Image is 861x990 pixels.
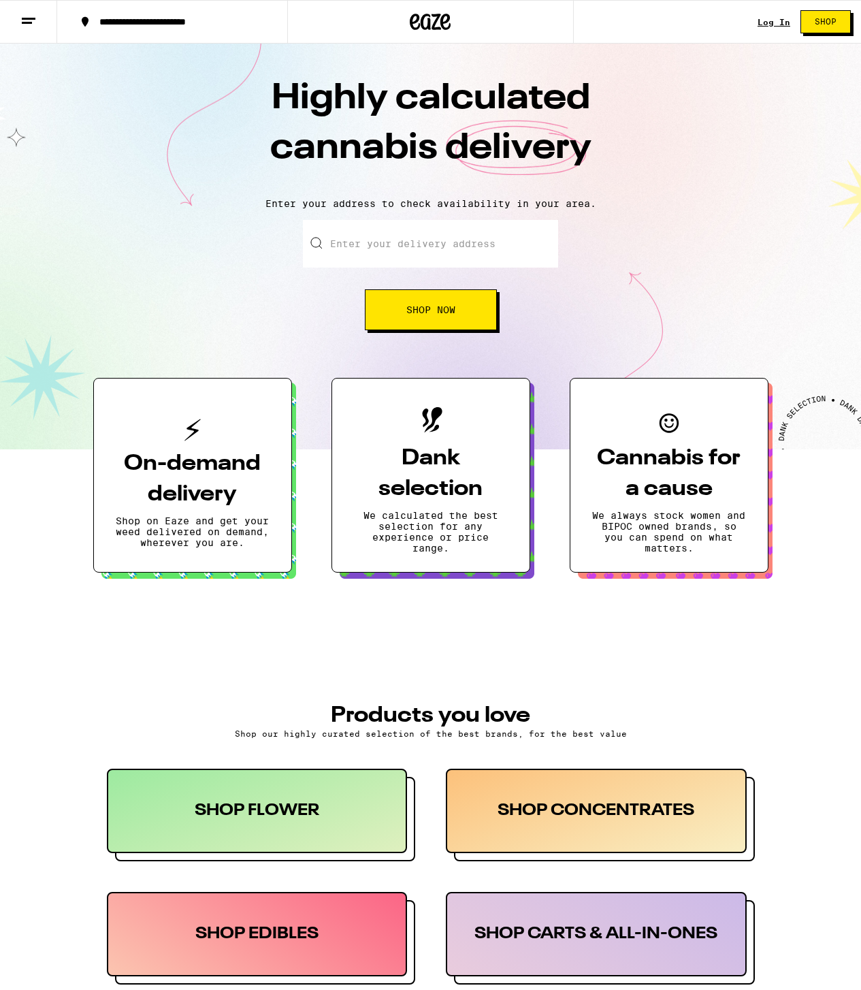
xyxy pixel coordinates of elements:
[790,10,861,33] a: Shop
[107,705,755,726] h3: PRODUCTS YOU LOVE
[800,10,851,33] button: Shop
[815,18,836,26] span: Shop
[354,443,508,505] h3: Dank selection
[107,729,755,738] p: Shop our highly curated selection of the best brands, for the best value
[570,378,768,573] button: Cannabis for a causeWe always stock women and BIPOC owned brands, so you can spend on what matters.
[446,892,755,985] button: SHOP CARTS & ALL-IN-ONES
[193,74,669,187] h1: Highly calculated cannabis delivery
[446,769,747,853] div: SHOP CONCENTRATES
[592,443,746,505] h3: Cannabis for a cause
[365,289,497,330] button: Shop Now
[107,892,416,985] button: SHOP EDIBLES
[331,378,530,573] button: Dank selectionWe calculated the best selection for any experience or price range.
[758,18,790,27] a: Log In
[406,305,455,315] span: Shop Now
[93,378,292,573] button: On-demand deliveryShop on Eaze and get your weed delivered on demand, wherever you are.
[116,449,270,510] h3: On-demand delivery
[107,769,416,861] button: SHOP FLOWER
[14,198,847,209] p: Enter your address to check availability in your area.
[116,515,270,548] p: Shop on Eaze and get your weed delivered on demand, wherever you are.
[446,769,755,861] button: SHOP CONCENTRATES
[303,220,558,268] input: Enter your delivery address
[107,892,408,976] div: SHOP EDIBLES
[107,769,408,853] div: SHOP FLOWER
[592,510,746,554] p: We always stock women and BIPOC owned brands, so you can spend on what matters.
[354,510,508,554] p: We calculated the best selection for any experience or price range.
[446,892,747,976] div: SHOP CARTS & ALL-IN-ONES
